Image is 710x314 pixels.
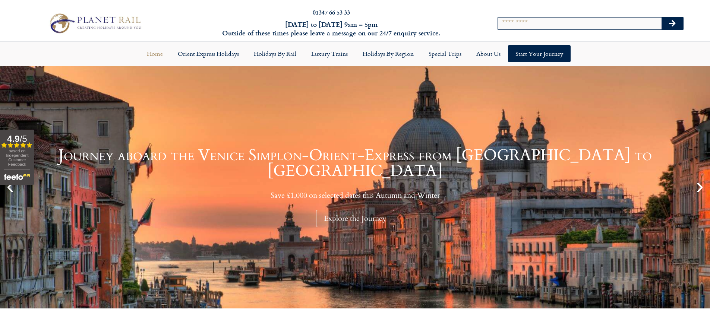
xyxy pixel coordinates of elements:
a: Start your Journey [508,45,571,62]
a: Luxury Trains [304,45,355,62]
p: Save £1,000 on selected dates this Autumn and Winter [19,191,691,200]
div: Next slide [694,181,706,194]
div: Previous slide [4,181,16,194]
a: Orient Express Holidays [170,45,246,62]
a: 01347 66 53 33 [313,8,350,16]
button: Search [662,18,683,29]
h1: Journey aboard the Venice Simplon-Orient-Express from [GEOGRAPHIC_DATA] to [GEOGRAPHIC_DATA] [19,148,691,179]
h6: [DATE] to [DATE] 9am – 5pm Outside of these times please leave a message on our 24/7 enquiry serv... [191,20,471,38]
img: Planet Rail Train Holidays Logo [46,11,143,35]
a: Special Trips [421,45,469,62]
a: Home [139,45,170,62]
a: Holidays by Region [355,45,421,62]
a: Holidays by Rail [246,45,304,62]
nav: Menu [4,45,706,62]
div: Explore the Journey [316,210,394,227]
a: About Us [469,45,508,62]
